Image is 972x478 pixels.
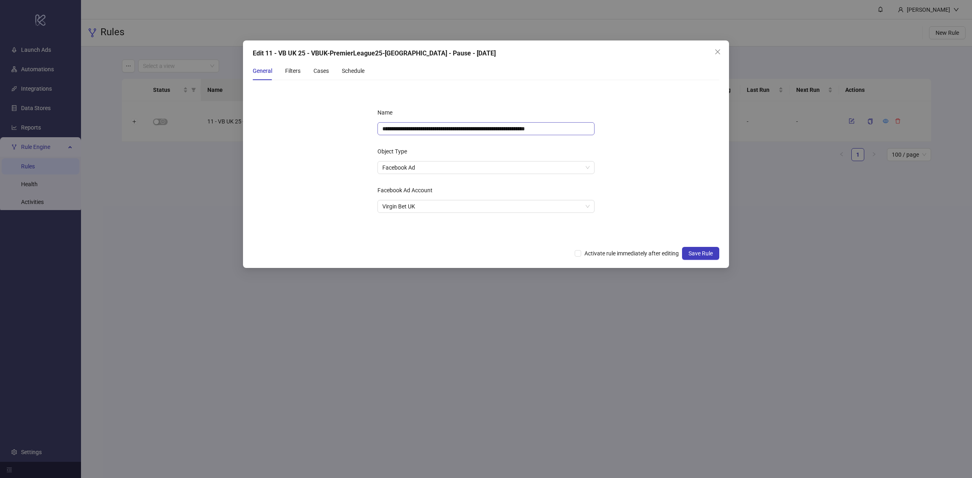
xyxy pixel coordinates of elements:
[714,49,721,55] span: close
[688,250,713,257] span: Save Rule
[711,45,724,58] button: Close
[253,66,272,75] div: General
[382,161,590,174] span: Facebook Ad
[342,66,364,75] div: Schedule
[253,49,719,58] div: Edit 11 - VB UK 25 - VBUK-PremierLeague25-[GEOGRAPHIC_DATA] - Pause - [DATE]
[682,247,719,260] button: Save Rule
[377,122,595,135] input: Name
[377,106,398,119] label: Name
[285,66,301,75] div: Filters
[377,145,412,158] label: Object Type
[313,66,329,75] div: Cases
[377,184,438,197] label: Facebook Ad Account
[382,200,590,212] span: Virgin Bet UK
[581,249,682,258] span: Activate rule immediately after editing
